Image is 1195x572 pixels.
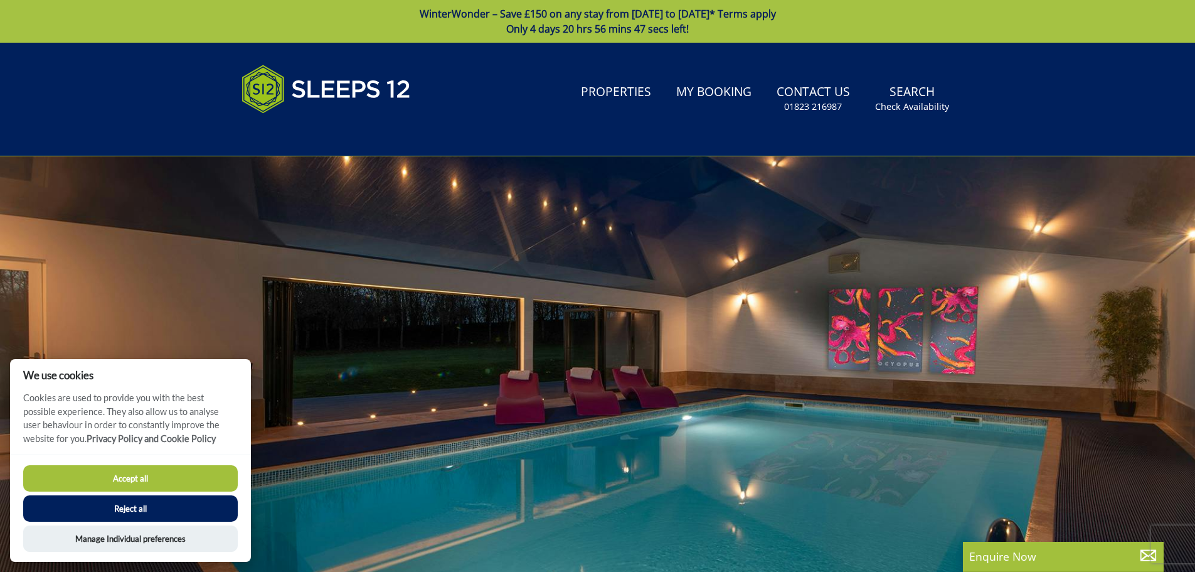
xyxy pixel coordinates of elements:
iframe: Customer reviews powered by Trustpilot [235,128,367,139]
button: Manage Individual preferences [23,526,238,552]
img: Sleeps 12 [242,58,411,121]
button: Reject all [23,495,238,522]
button: Accept all [23,465,238,492]
span: Only 4 days 20 hrs 56 mins 47 secs left! [506,22,689,36]
a: Properties [576,78,656,107]
a: SearchCheck Availability [870,78,954,119]
small: 01823 216987 [784,100,842,113]
a: Privacy Policy and Cookie Policy [87,433,216,444]
small: Check Availability [875,100,949,113]
p: Enquire Now [969,548,1157,564]
p: Cookies are used to provide you with the best possible experience. They also allow us to analyse ... [10,391,251,455]
a: My Booking [671,78,757,107]
h2: We use cookies [10,369,251,381]
a: Contact Us01823 216987 [772,78,855,119]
